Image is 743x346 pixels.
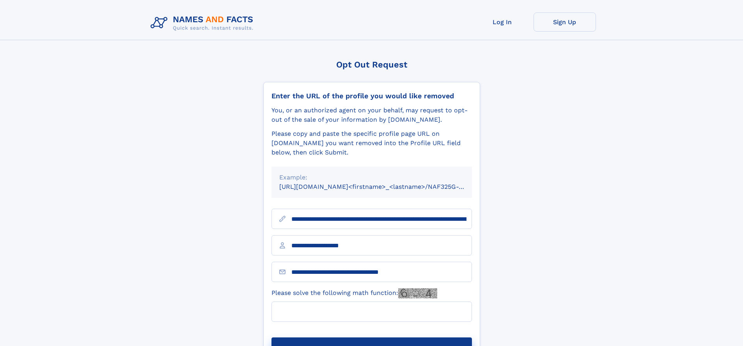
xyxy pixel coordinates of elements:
[271,106,472,124] div: You, or an authorized agent on your behalf, may request to opt-out of the sale of your informatio...
[279,173,464,182] div: Example:
[263,60,480,69] div: Opt Out Request
[279,183,487,190] small: [URL][DOMAIN_NAME]<firstname>_<lastname>/NAF325G-xxxxxxxx
[471,12,534,32] a: Log In
[147,12,260,34] img: Logo Names and Facts
[271,288,437,298] label: Please solve the following math function:
[534,12,596,32] a: Sign Up
[271,129,472,157] div: Please copy and paste the specific profile page URL on [DOMAIN_NAME] you want removed into the Pr...
[271,92,472,100] div: Enter the URL of the profile you would like removed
